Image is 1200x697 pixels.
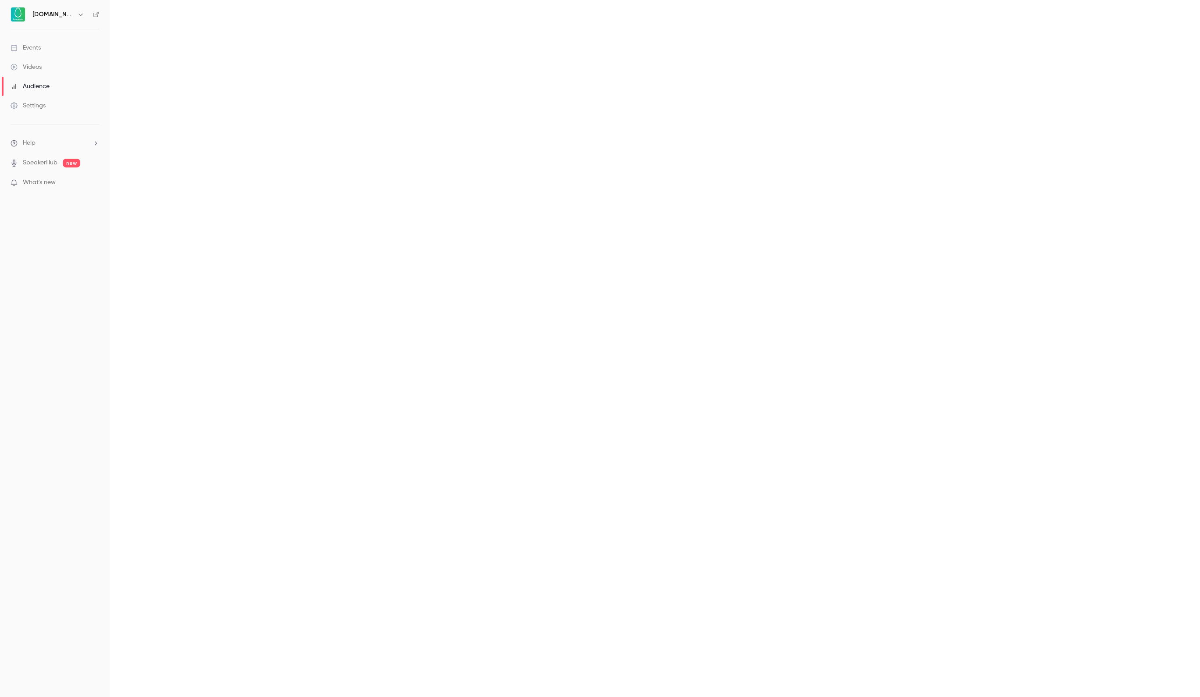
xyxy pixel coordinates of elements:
a: SpeakerHub [23,158,57,167]
span: new [63,159,80,167]
span: Help [23,139,36,148]
div: Audience [11,82,50,91]
span: What's new [23,178,56,187]
img: Avokaado.io [11,7,25,21]
h6: [DOMAIN_NAME] [32,10,74,19]
div: Events [11,43,41,52]
div: Settings [11,101,46,110]
div: Videos [11,63,42,71]
li: help-dropdown-opener [11,139,99,148]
